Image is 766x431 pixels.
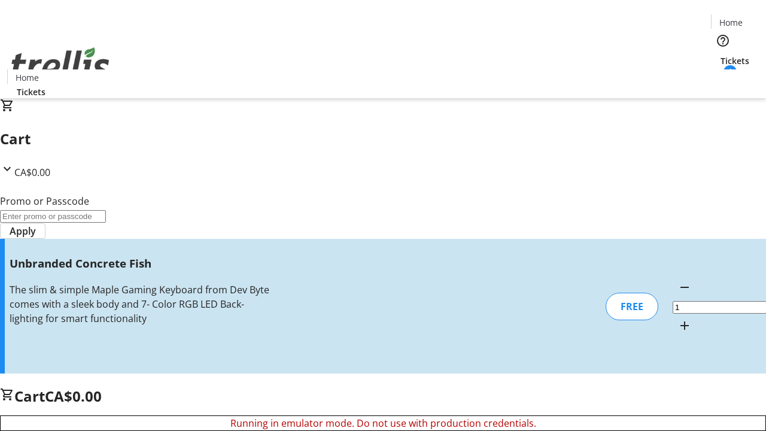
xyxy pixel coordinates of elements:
[45,386,102,406] span: CA$0.00
[16,71,39,84] span: Home
[719,16,743,29] span: Home
[711,29,735,53] button: Help
[721,54,749,67] span: Tickets
[7,86,55,98] a: Tickets
[8,71,46,84] a: Home
[711,67,735,91] button: Cart
[606,293,658,320] div: FREE
[14,166,50,179] span: CA$0.00
[673,314,697,338] button: Increment by one
[711,54,759,67] a: Tickets
[10,255,271,272] h3: Unbranded Concrete Fish
[10,283,271,326] div: The slim & simple Maple Gaming Keyboard from Dev Byte comes with a sleek body and 7- Color RGB LE...
[10,224,36,238] span: Apply
[673,275,697,299] button: Decrement by one
[7,34,114,94] img: Orient E2E Organization Z0BCHeyFmL's Logo
[17,86,45,98] span: Tickets
[712,16,750,29] a: Home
